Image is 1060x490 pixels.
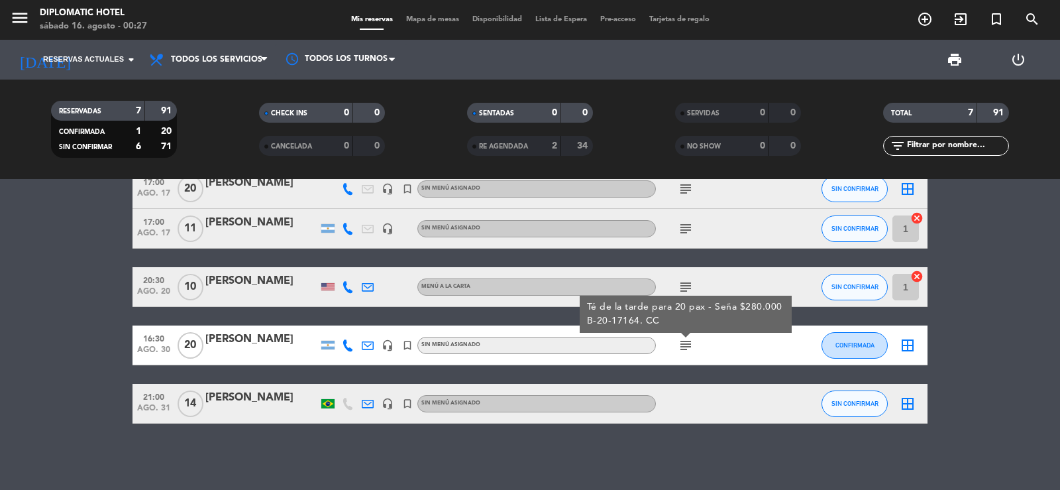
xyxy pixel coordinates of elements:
[479,110,514,117] span: SENTADAS
[988,11,1004,27] i: turned_in_not
[40,20,147,33] div: sábado 16. agosto - 00:27
[577,141,590,151] strong: 34
[40,7,147,20] div: Diplomatic Hotel
[161,142,174,151] strong: 71
[821,391,888,417] button: SIN CONFIRMAR
[10,8,30,32] button: menu
[582,108,590,117] strong: 0
[831,185,878,192] span: SIN CONFIRMAR
[374,141,382,151] strong: 0
[374,108,382,117] strong: 0
[137,330,170,345] span: 16:30
[953,11,969,27] i: exit_to_app
[760,108,765,117] strong: 0
[552,141,557,151] strong: 2
[678,181,694,197] i: subject
[421,284,470,289] span: Menú a la carta
[171,55,262,64] span: Todos los servicios
[59,108,101,115] span: RESERVADAS
[136,127,141,136] strong: 1
[271,143,312,150] span: CANCELADA
[401,398,413,410] i: turned_in_not
[678,337,694,353] i: subject
[678,279,694,295] i: subject
[178,215,203,242] span: 11
[643,16,716,23] span: Tarjetas de regalo
[43,54,124,66] span: Reservas actuales
[382,183,394,195] i: headset_mic
[137,287,170,302] span: ago. 20
[205,389,318,406] div: [PERSON_NAME]
[137,404,170,419] span: ago. 31
[137,229,170,244] span: ago. 17
[891,110,912,117] span: TOTAL
[136,106,141,115] strong: 7
[910,212,924,225] i: cancel
[205,331,318,348] div: [PERSON_NAME]
[382,339,394,351] i: headset_mic
[123,52,139,68] i: arrow_drop_down
[421,225,480,231] span: Sin menú asignado
[401,183,413,195] i: turned_in_not
[790,141,798,151] strong: 0
[178,391,203,417] span: 14
[178,274,203,300] span: 10
[421,342,480,347] span: Sin menú asignado
[910,270,924,283] i: cancel
[271,110,307,117] span: CHECK INS
[205,174,318,192] div: [PERSON_NAME]
[687,143,721,150] span: NO SHOW
[59,129,105,135] span: CONFIRMADA
[529,16,594,23] span: Lista de Espera
[594,16,643,23] span: Pre-acceso
[678,221,694,237] i: subject
[137,272,170,287] span: 20:30
[479,143,528,150] span: RE AGENDADA
[831,283,878,290] span: SIN CONFIRMAR
[399,16,466,23] span: Mapa de mesas
[137,174,170,189] span: 17:00
[968,108,973,117] strong: 7
[821,215,888,242] button: SIN CONFIRMAR
[137,345,170,361] span: ago. 30
[401,339,413,351] i: turned_in_not
[986,40,1050,80] div: LOG OUT
[161,106,174,115] strong: 91
[382,398,394,410] i: headset_mic
[900,181,916,197] i: border_all
[687,110,719,117] span: SERVIDAS
[552,108,557,117] strong: 0
[835,341,874,349] span: CONFIRMADA
[993,108,1006,117] strong: 91
[587,300,785,328] div: Té de la tarde para 20 pax - Seña $280.000 B-20-17164. CC
[10,45,80,74] i: [DATE]
[790,108,798,117] strong: 0
[344,141,349,151] strong: 0
[831,225,878,232] span: SIN CONFIRMAR
[205,273,318,290] div: [PERSON_NAME]
[900,396,916,412] i: border_all
[421,186,480,191] span: Sin menú asignado
[178,176,203,202] span: 20
[900,337,916,353] i: border_all
[421,400,480,406] span: Sin menú asignado
[831,400,878,407] span: SIN CONFIRMAR
[821,274,888,300] button: SIN CONFIRMAR
[344,16,399,23] span: Mis reservas
[137,189,170,204] span: ago. 17
[205,214,318,231] div: [PERSON_NAME]
[821,332,888,359] button: CONFIRMADA
[906,139,1008,153] input: Filtrar por nombre...
[10,8,30,28] i: menu
[382,223,394,235] i: headset_mic
[1010,52,1026,68] i: power_settings_new
[136,142,141,151] strong: 6
[178,332,203,359] span: 20
[947,52,963,68] span: print
[344,108,349,117] strong: 0
[137,389,170,404] span: 21:00
[59,144,112,151] span: SIN CONFIRMAR
[1024,11,1040,27] i: search
[161,127,174,136] strong: 20
[917,11,933,27] i: add_circle_outline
